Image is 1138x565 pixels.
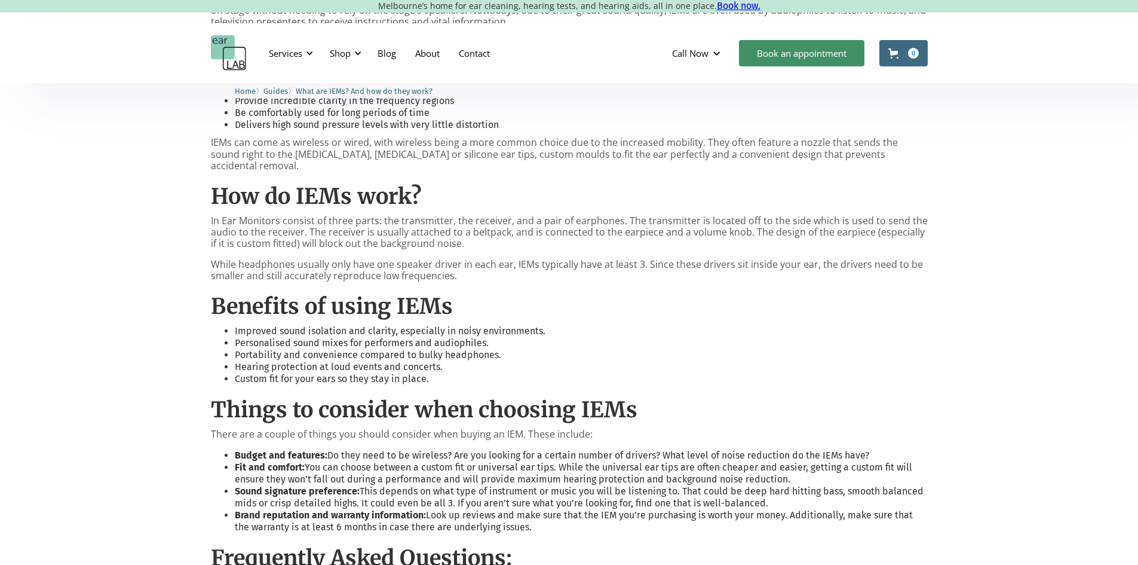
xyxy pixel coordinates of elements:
[672,47,708,59] div: Call Now
[211,137,928,172] p: IEMs can come as wireless or wired, with wireless being a more common choice due to the increased...
[235,450,327,461] strong: Budget and features:
[211,215,928,250] p: In Ear Monitors consist of three parts: the transmitter, the receiver, and a pair of earphones. T...
[269,47,302,59] div: Services
[235,485,360,497] strong: Sound signature preference:
[235,361,928,373] li: Hearing protection at loud events and concerts.
[235,462,928,485] li: You can choose between a custom fit or universal ear tips. While the universal ear tips are often...
[406,36,449,71] a: About
[235,325,928,337] li: Improved sound isolation and clarity, especially in noisy environments.
[235,337,928,349] li: Personalised sound mixes for performers and audiophiles.
[211,294,928,319] h2: Benefits of using IEMs
[262,35,317,71] div: Services
[235,85,256,96] a: Home
[235,119,928,131] li: Delivers high sound pressure levels with very little distortion
[235,509,928,533] li: Look up reviews and make sure that the IEM you’re purchasing is worth your money. Additionally, m...
[739,40,864,66] a: Book an appointment
[235,509,426,521] strong: Brand reputation and warranty information:
[263,85,288,96] a: Guides
[879,40,928,66] a: Open cart
[235,85,263,97] li: 〉
[235,485,928,509] li: This depends on what type of instrument or music you will be listening to. That could be deep har...
[263,85,296,97] li: 〉
[211,184,928,209] h2: How do IEMs work?
[296,85,432,96] a: What are IEMs? And how do they work?
[908,48,919,59] div: 0
[235,373,928,385] li: Custom fit for your ears so they stay in place.
[235,450,928,462] li: Do they need to be wireless? Are you looking for a certain number of drivers? What level of noise...
[235,107,928,119] li: Be comfortably used for long periods of time
[368,36,406,71] a: Blog
[235,349,928,361] li: Portability and convenience compared to bulky headphones.
[211,259,928,282] p: While headphones usually only have one speaker driver in each ear, IEMs typically have at least 3...
[449,36,499,71] a: Contact
[263,87,288,96] span: Guides
[211,397,928,423] h2: Things to consider when choosing IEMs
[330,47,351,59] div: Shop
[296,87,432,96] span: What are IEMs? And how do they work?
[235,87,256,96] span: Home
[211,429,928,440] p: There are a couple of things you should consider when buying an IEM. These include:
[211,35,247,71] a: home
[662,35,733,71] div: Call Now
[323,35,365,71] div: Shop
[235,462,305,473] strong: Fit and comfort:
